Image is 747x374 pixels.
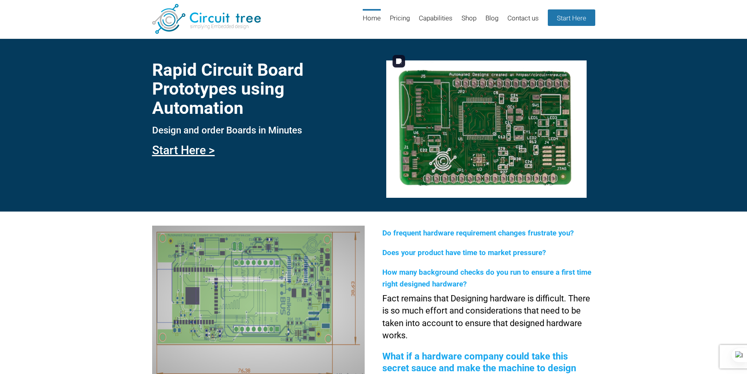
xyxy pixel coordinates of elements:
span: Do frequent hardware requirement changes frustrate you? [382,229,574,237]
a: Contact us [507,9,539,35]
h3: Design and order Boards in Minutes [152,125,365,135]
a: Capabilities [419,9,453,35]
a: Home [363,9,381,35]
h1: Rapid Circuit Board Prototypes using Automation [152,60,365,117]
a: Blog [485,9,498,35]
a: Start Here [548,9,595,26]
a: Pricing [390,9,410,35]
span: How many background checks do you run to ensure a first time right designed hardware? [382,268,591,288]
img: Circuit Tree [152,4,261,34]
a: Shop [462,9,476,35]
span: Does your product have time to market pressure? [382,248,546,257]
p: Fact remains that Designing hardware is difficult. There is so much effort and considerations tha... [382,292,595,342]
a: Start Here > [152,143,215,157]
